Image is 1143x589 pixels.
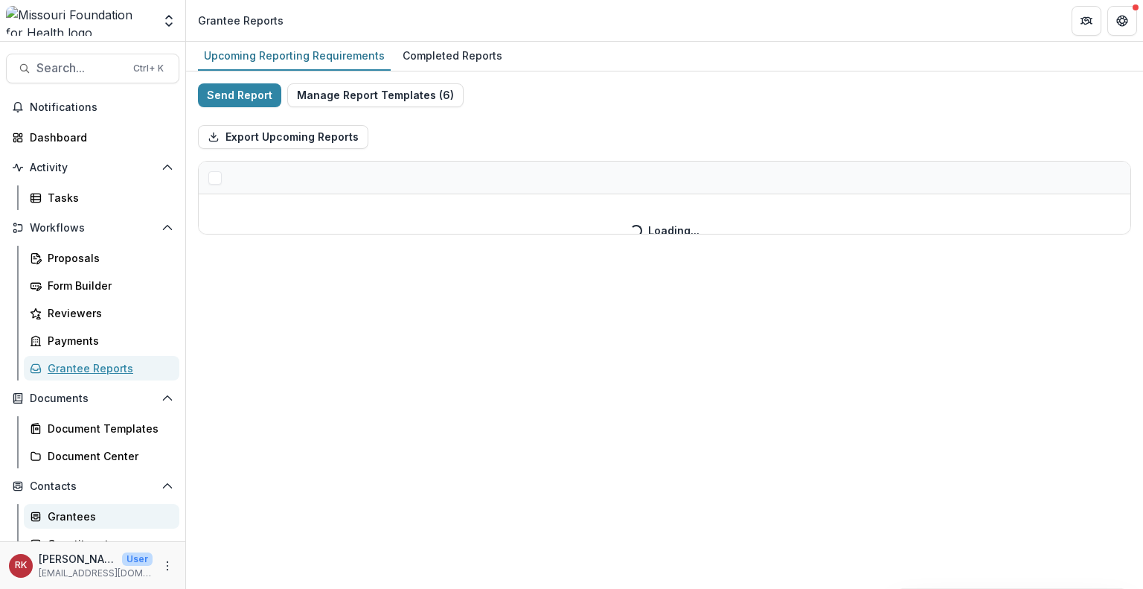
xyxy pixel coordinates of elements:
span: Activity [30,162,156,174]
button: More [159,557,176,575]
button: Send Report [198,83,281,107]
button: Open entity switcher [159,6,179,36]
div: Upcoming Reporting Requirements [198,45,391,66]
button: Partners [1072,6,1101,36]
div: Grantee Reports [48,360,167,376]
a: Grantees [24,504,179,529]
div: Document Templates [48,421,167,436]
a: Proposals [24,246,179,270]
a: Reviewers [24,301,179,325]
button: Get Help [1107,6,1137,36]
button: Open Documents [6,386,179,410]
a: Document Center [24,444,179,468]
a: Document Templates [24,416,179,441]
p: User [122,553,153,566]
a: Upcoming Reporting Requirements [198,42,391,71]
a: Constituents [24,532,179,556]
span: Search... [36,61,124,75]
div: Grantee Reports [198,13,284,28]
a: Tasks [24,185,179,210]
a: Completed Reports [397,42,508,71]
p: [EMAIL_ADDRESS][DOMAIN_NAME] [39,567,153,580]
span: Workflows [30,222,156,235]
button: Manage Report Templates (6) [287,83,464,107]
button: Open Activity [6,156,179,179]
a: Grantee Reports [24,356,179,381]
div: Payments [48,333,167,348]
button: Open Contacts [6,474,179,498]
div: Ctrl + K [130,60,167,77]
button: Open Workflows [6,216,179,240]
span: Notifications [30,101,173,114]
img: Missouri Foundation for Health logo [6,6,153,36]
div: Document Center [48,448,167,464]
div: Proposals [48,250,167,266]
div: Grantees [48,509,167,524]
div: Reviewers [48,305,167,321]
p: [PERSON_NAME] [39,551,116,567]
button: Search... [6,54,179,83]
a: Payments [24,328,179,353]
button: Notifications [6,95,179,119]
a: Form Builder [24,273,179,298]
div: Dashboard [30,130,167,145]
a: Dashboard [6,125,179,150]
div: Renee Klann [15,561,27,570]
span: Contacts [30,480,156,493]
span: Documents [30,392,156,405]
div: Tasks [48,190,167,206]
nav: breadcrumb [192,10,289,31]
div: Constituents [48,536,167,552]
div: Completed Reports [397,45,508,66]
div: Form Builder [48,278,167,293]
